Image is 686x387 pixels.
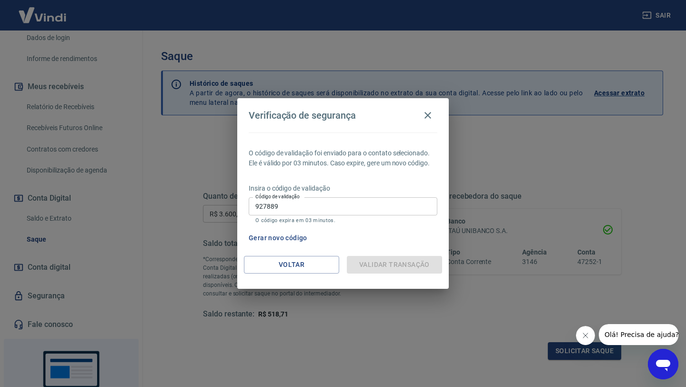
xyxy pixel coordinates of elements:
[249,183,437,193] p: Insira o código de validação
[648,349,678,379] iframe: Botão para abrir a janela de mensagens
[249,148,437,168] p: O código de validação foi enviado para o contato selecionado. Ele é válido por 03 minutos. Caso e...
[255,217,431,224] p: O código expira em 03 minutos.
[6,7,80,14] span: Olá! Precisa de ajuda?
[245,229,311,247] button: Gerar novo código
[576,326,595,345] iframe: Fechar mensagem
[244,256,339,274] button: Voltar
[255,193,300,200] label: Código de validação
[599,324,678,345] iframe: Mensagem da empresa
[249,110,356,121] h4: Verificação de segurança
